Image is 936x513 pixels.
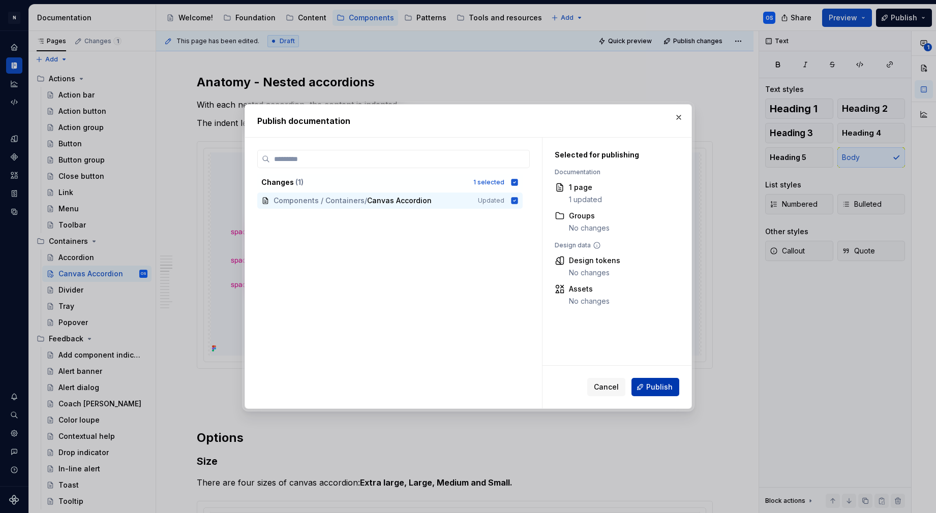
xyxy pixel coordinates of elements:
div: Changes [261,177,467,187]
h2: Publish documentation [257,115,679,127]
div: Assets [569,284,610,294]
span: Canvas Accordion [367,196,432,206]
div: Documentation [555,168,674,176]
div: Design tokens [569,255,620,266]
span: ( 1 ) [295,178,304,186]
div: 1 page [569,182,602,193]
div: 1 updated [569,195,602,205]
span: Components / Containers [274,196,365,206]
span: / [365,196,367,206]
span: Cancel [594,382,619,392]
div: Design data [555,241,674,249]
div: Selected for publishing [555,150,674,160]
div: Groups [569,211,610,221]
button: Cancel [587,378,625,396]
div: No changes [569,268,620,278]
span: Updated [478,197,504,205]
button: Publish [631,378,679,396]
div: 1 selected [473,178,504,186]
div: No changes [569,223,610,233]
span: Publish [646,382,673,392]
div: No changes [569,296,610,306]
